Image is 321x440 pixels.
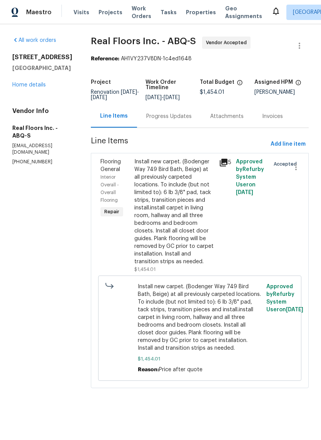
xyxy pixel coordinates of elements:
[262,113,283,120] div: Invoices
[138,283,262,352] span: Install new carpet. (Bodenger Way 749 Bird Bath, Beige) at all previously carpeted locations. To ...
[237,80,243,90] span: The total cost of line items that have been proposed by Opendoor. This sum includes line items th...
[200,90,224,95] span: $1,454.01
[145,95,162,100] span: [DATE]
[286,307,303,312] span: [DATE]
[26,8,52,16] span: Maestro
[132,5,151,20] span: Work Orders
[91,90,139,100] span: Renovation
[12,53,72,61] h2: [STREET_ADDRESS]
[295,80,301,90] span: The hpm assigned to this work order.
[146,113,192,120] div: Progress Updates
[159,367,202,372] span: Price after quote
[160,10,177,15] span: Tasks
[100,159,121,172] span: Flooring General
[274,160,300,168] span: Accepted
[12,107,72,115] h4: Vendor Info
[12,82,46,88] a: Home details
[267,137,309,151] button: Add line item
[254,80,293,85] h5: Assigned HPM
[121,90,137,95] span: [DATE]
[12,143,72,156] p: [EMAIL_ADDRESS][DOMAIN_NAME]
[91,37,196,46] span: Real Floors Inc. - ABQ-S
[145,80,200,90] h5: Work Order Timeline
[74,8,89,16] span: Visits
[271,139,306,149] span: Add line item
[91,95,107,100] span: [DATE]
[138,355,262,363] span: $1,454.01
[210,113,244,120] div: Attachments
[100,175,119,203] span: Interior Overall - Overall Flooring
[219,158,231,167] div: 5
[91,56,119,61] b: Reference:
[91,55,309,63] div: AH1VY237V8DN-1c4ed1648
[12,64,72,72] h5: [GEOGRAPHIC_DATA]
[145,95,180,100] span: -
[12,159,72,165] p: [PHONE_NUMBER]
[236,190,253,195] span: [DATE]
[254,90,309,95] div: [PERSON_NAME]
[134,267,155,272] span: $1,454.01
[91,80,111,85] h5: Project
[225,5,262,20] span: Geo Assignments
[134,158,214,266] div: Install new carpet. (Bodenger Way 749 Bird Bath, Beige) at all previously carpeted locations. To ...
[236,159,264,195] span: Approved by Refurby System User on
[206,39,250,46] span: Vendor Accepted
[12,124,72,139] h5: Real Floors Inc. - ABQ-S
[200,80,234,85] h5: Total Budget
[91,137,267,151] span: Line Items
[138,367,159,372] span: Reason:
[91,90,139,100] span: -
[12,38,56,43] a: All work orders
[101,208,122,216] span: Repair
[164,95,180,100] span: [DATE]
[100,112,128,120] div: Line Items
[266,284,303,312] span: Approved by Refurby System User on
[186,8,216,16] span: Properties
[99,8,122,16] span: Projects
